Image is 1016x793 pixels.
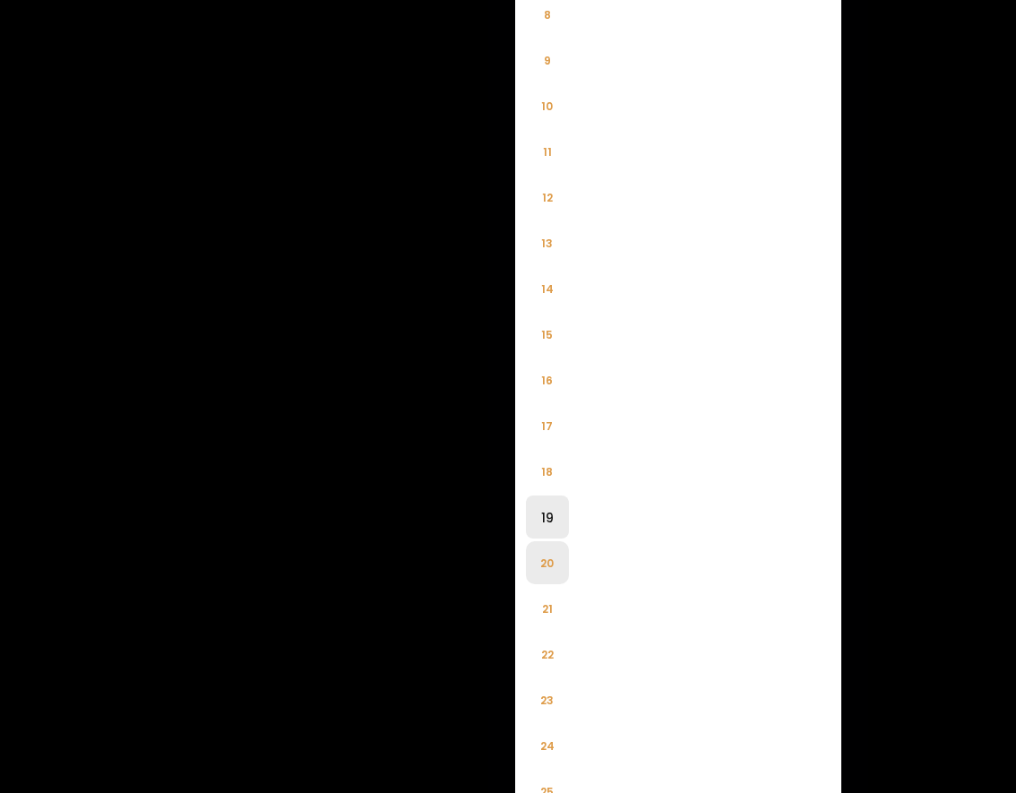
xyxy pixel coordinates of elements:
li: 18 [526,450,569,493]
li: 15 [526,313,569,356]
li: 19 [526,496,569,539]
li: 24 [526,724,569,767]
li: 16 [526,358,569,401]
li: 14 [526,267,569,310]
li: 17 [526,404,569,447]
li: 9 [526,39,569,82]
li: 13 [526,221,569,264]
li: 12 [526,176,569,219]
li: 21 [526,587,569,630]
li: 23 [526,678,569,721]
li: 20 [526,541,569,584]
li: 22 [526,633,569,676]
li: 11 [526,130,569,173]
li: 10 [526,84,569,127]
